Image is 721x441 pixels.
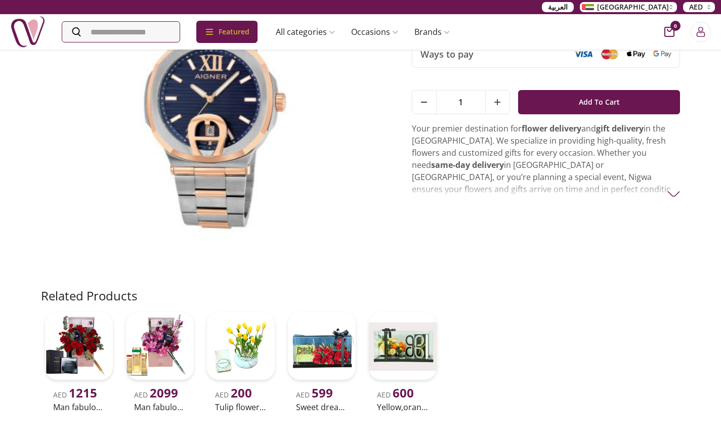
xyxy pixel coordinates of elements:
[296,401,348,413] h2: Sweet dream bundle
[653,51,671,58] img: Google Pay
[689,2,703,12] span: AED
[582,4,594,10] img: Arabic_dztd3n.png
[10,14,46,50] img: Nigwa-uae-gifts
[69,384,97,401] span: 1215
[45,312,113,380] img: uae-gifts-Man fabulous gift 34
[580,2,677,12] button: [GEOGRAPHIC_DATA]
[312,384,333,401] span: 599
[284,308,360,415] a: uae-gifts-Sweet Dream BundleAED 599Sweet dream bundle
[377,390,414,400] span: AED
[596,123,644,134] strong: gift delivery
[343,22,406,42] a: Occasions
[627,51,645,58] img: Apple Pay
[268,22,343,42] a: All categories
[691,22,711,42] button: Login
[231,384,252,401] span: 200
[196,21,258,43] div: Featured
[288,312,356,380] img: uae-gifts-Sweet Dream Bundle
[683,2,715,12] button: AED
[53,390,97,400] span: AED
[122,308,198,415] a: uae-gifts-Man fabulous gift 37AED 2099Man fabulous gift 37
[406,22,458,42] a: Brands
[41,288,137,304] h2: Related Products
[215,390,252,400] span: AED
[597,2,669,12] span: [GEOGRAPHIC_DATA]
[579,93,620,111] span: Add To Cart
[393,384,414,401] span: 600
[134,390,178,400] span: AED
[377,401,429,413] h2: Yellow,orange roses-chocolate bundle
[437,91,485,114] span: 1
[215,401,267,413] h2: Tulip flowers and cake
[670,21,681,31] span: 0
[207,312,275,380] img: uae-gifts-Tulip flowers and cake
[548,2,568,12] span: العربية
[431,159,504,170] strong: same-day delivery
[667,188,680,200] img: arrow
[62,22,180,42] input: Search
[412,122,681,256] p: Your premier destination for and in the [GEOGRAPHIC_DATA]. We specialize in providing high-qualit...
[126,312,194,380] img: uae-gifts-Man fabulous gift 37
[134,401,186,413] h2: Man fabulous gift 37
[601,49,619,59] img: Mastercard
[150,384,178,401] span: 2099
[420,47,474,61] span: Ways to pay
[365,308,441,415] a: uae-gifts-Yellow,Orange Roses-Chocolate BundleAED 600Yellow,orange roses-chocolate bundle
[522,123,581,134] strong: flower delivery
[664,27,674,37] button: cart-button
[574,51,592,58] img: Visa
[53,401,105,413] h2: Man fabulous gift 34
[203,308,279,415] a: uae-gifts-Tulip flowers and cakeAED 200Tulip flowers and cake
[41,308,117,415] a: uae-gifts-Man fabulous gift 34AED 1215Man fabulous gift 34
[518,90,681,114] button: Add To Cart
[369,312,437,380] img: uae-gifts-Yellow,Orange Roses-Chocolate Bundle
[296,390,333,400] span: AED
